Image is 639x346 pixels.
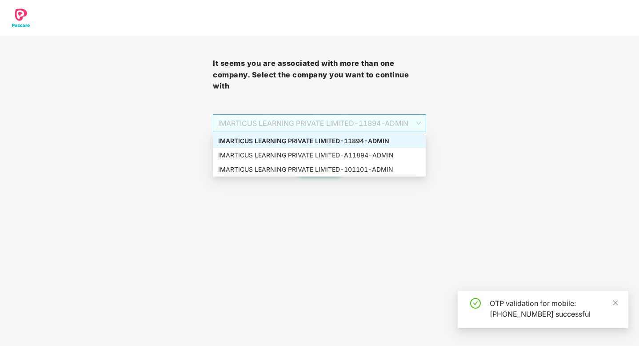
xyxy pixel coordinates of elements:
[470,298,481,309] span: check-circle
[218,136,420,146] div: IMARTICUS LEARNING PRIVATE LIMITED - 11894 - ADMIN
[218,115,420,132] span: IMARTICUS LEARNING PRIVATE LIMITED - 11894 - ADMIN
[218,150,420,160] div: IMARTICUS LEARNING PRIVATE LIMITED - A11894 - ADMIN
[213,58,426,92] h3: It seems you are associated with more than one company. Select the company you want to continue with
[490,298,618,319] div: OTP validation for mobile: [PHONE_NUMBER] successful
[218,165,420,174] div: IMARTICUS LEARNING PRIVATE LIMITED - 101101 - ADMIN
[612,300,619,306] span: close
